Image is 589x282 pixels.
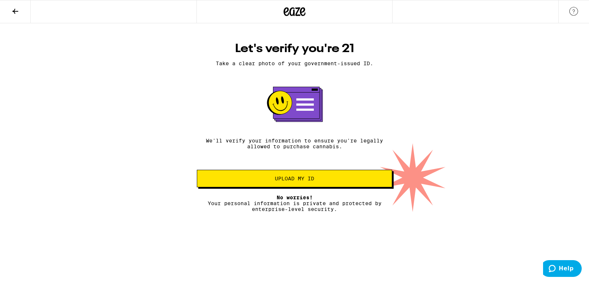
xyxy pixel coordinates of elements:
p: We'll verify your information to ensure you're legally allowed to purchase cannabis. [197,138,392,149]
p: Take a clear photo of your government-issued ID. [197,60,392,66]
span: No worries! [277,195,313,200]
span: Upload my ID [275,176,314,181]
iframe: Opens a widget where you can find more information [543,260,582,278]
button: Upload my ID [197,170,392,187]
h1: Let's verify you're 21 [197,42,392,56]
p: Your personal information is private and protected by enterprise-level security. [197,195,392,212]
